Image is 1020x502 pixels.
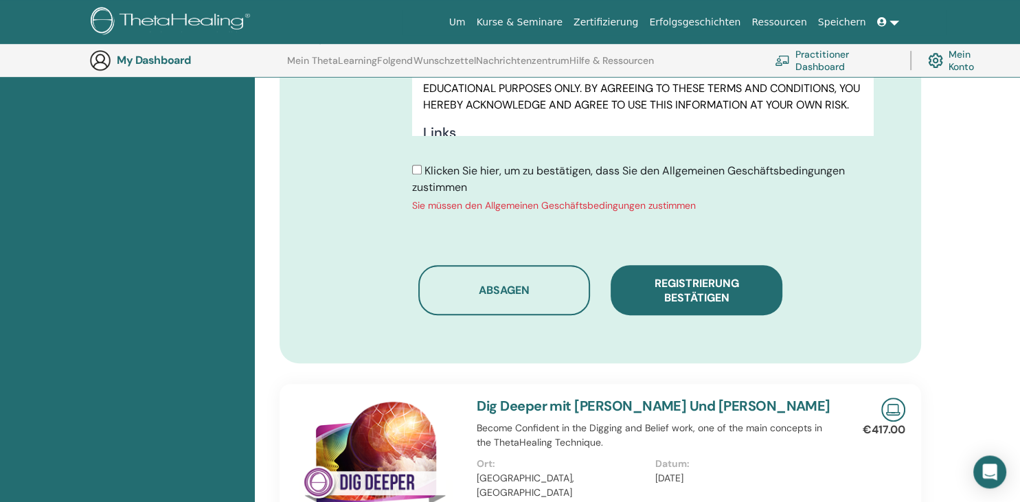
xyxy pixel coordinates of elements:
[377,55,413,77] a: Folgend
[479,283,530,297] span: Absagen
[476,55,569,77] a: Nachrichtenzentrum
[444,10,471,35] a: Um
[655,276,739,305] span: Registrierung bestätigen
[644,10,746,35] a: Erfolgsgeschichten
[973,455,1006,488] div: Open Intercom Messenger
[928,45,995,76] a: Mein Konto
[477,471,647,500] p: [GEOGRAPHIC_DATA], [GEOGRAPHIC_DATA]
[477,457,647,471] p: Ort:
[746,10,812,35] a: Ressourcen
[655,457,826,471] p: Datum:
[423,47,862,113] p: YOU AGREE THAT THE INFORMATION CONTAINED IN THE THETAHEALING BOOKS, TAPES, SEMINARS, WEBSITE AND ...
[117,54,254,67] h3: My Dashboard
[611,265,782,315] button: Registrierung bestätigen
[91,7,255,38] img: logo.png
[413,55,476,77] a: Wunschzettel
[418,265,590,315] button: Absagen
[775,55,790,67] img: chalkboard-teacher.svg
[477,421,834,450] p: Become Confident in the Digging and Belief work, one of the main concepts in the ThetaHealing Tec...
[423,124,862,141] h4: Links
[568,10,644,35] a: Zertifizierung
[569,55,654,77] a: Hilfe & Ressourcen
[881,398,905,422] img: Live Online Seminar
[89,49,111,71] img: generic-user-icon.jpg
[471,10,568,35] a: Kurse & Seminare
[928,49,943,71] img: cog.svg
[287,55,377,77] a: Mein ThetaLearning
[813,10,872,35] a: Speichern
[412,163,845,194] span: Klicken Sie hier, um zu bestätigen, dass Sie den Allgemeinen Geschäftsbedingungen zustimmen
[775,45,894,76] a: Practitioner Dashboard
[412,198,873,213] div: Sie müssen den Allgemeinen Geschäftsbedingungen zustimmen
[477,397,830,415] a: Dig Deeper mit [PERSON_NAME] Und [PERSON_NAME]
[655,471,826,486] p: [DATE]
[863,422,905,438] p: €417.00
